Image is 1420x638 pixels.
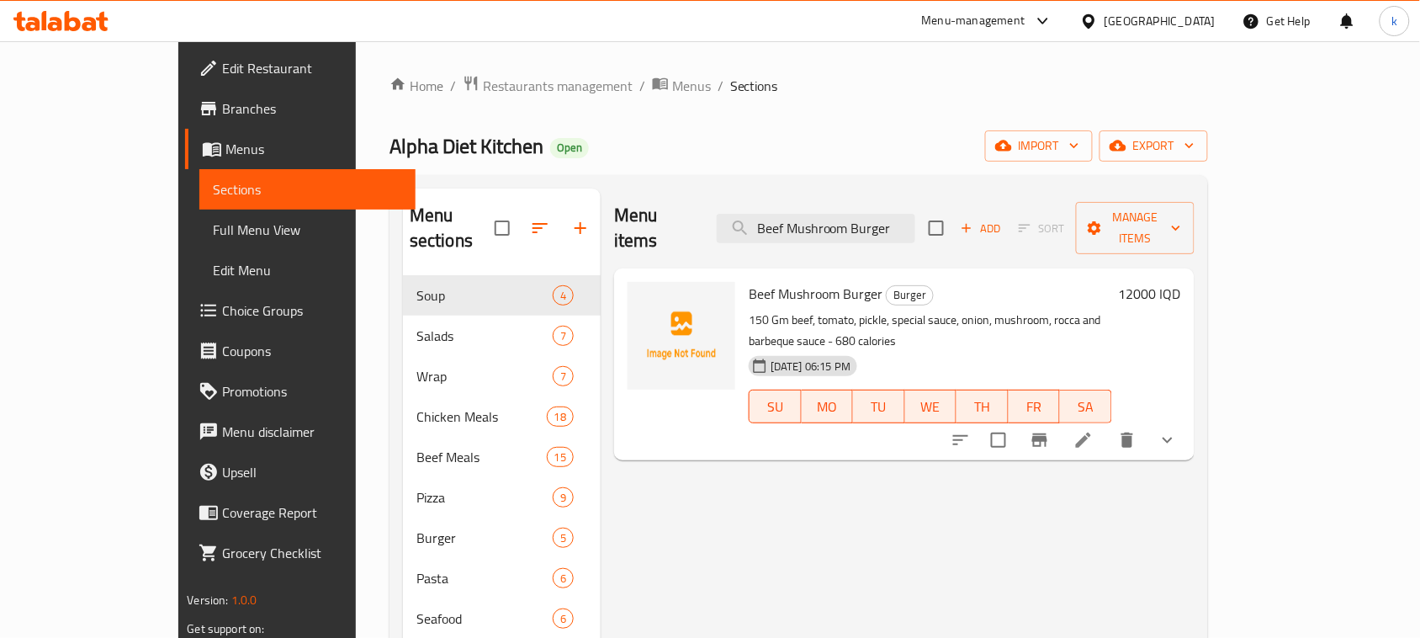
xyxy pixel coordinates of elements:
span: 6 [554,571,573,587]
span: 5 [554,530,573,546]
div: Menu-management [922,11,1025,31]
span: Version: [187,589,228,611]
span: 1.0.0 [231,589,257,611]
span: Salads [416,326,553,346]
span: Select section first [1008,215,1076,242]
button: WE [905,390,957,423]
span: Burger [887,285,933,305]
span: Coverage Report [222,502,402,523]
span: Beef Mushroom Burger [749,281,882,306]
a: Coverage Report [185,492,416,533]
a: Grocery Checklist [185,533,416,573]
a: Upsell [185,452,416,492]
a: Coupons [185,331,416,371]
span: Burger [416,528,553,548]
img: Beef Mushroom Burger [628,282,735,390]
div: items [553,366,574,386]
div: items [553,568,574,588]
span: 4 [554,288,573,304]
span: Soup [416,285,553,306]
button: sort-choices [940,420,981,460]
span: Select to update [981,423,1016,458]
div: items [553,609,574,629]
span: Select all sections [485,210,520,246]
p: 150 Gm beef, tomato, pickle, special sauce, onion, mushroom, rocca and barbeque sauce - 680 calories [749,310,1112,352]
span: Menu disclaimer [222,422,402,442]
div: Pasta6 [403,558,601,598]
nav: breadcrumb [389,75,1208,97]
a: Choice Groups [185,290,416,331]
div: items [553,528,574,548]
span: Beef Meals [416,447,547,467]
span: 9 [554,490,573,506]
span: TH [963,395,1002,419]
div: Salads7 [403,316,601,356]
span: TU [860,395,898,419]
span: Wrap [416,366,553,386]
span: export [1113,136,1195,157]
div: Soup4 [403,275,601,316]
li: / [639,76,645,96]
a: Full Menu View [199,210,416,250]
div: Open [550,138,589,158]
span: MO [808,395,847,419]
div: items [553,285,574,306]
h6: 12000 IQD [1119,282,1181,306]
li: / [718,76,723,96]
a: Home [389,76,443,96]
div: items [553,487,574,508]
span: Sections [213,179,402,199]
span: Upsell [222,462,402,482]
button: SU [749,390,801,423]
span: Chicken Meals [416,407,547,427]
a: Promotions [185,371,416,412]
span: Add item [954,215,1008,242]
a: Menus [652,75,711,97]
span: Full Menu View [213,220,402,240]
div: [GEOGRAPHIC_DATA] [1105,12,1216,30]
span: Menus [672,76,711,96]
span: Menus [225,139,402,159]
a: Menus [185,129,416,169]
span: Sort sections [520,208,560,248]
span: 15 [548,449,573,465]
button: Branch-specific-item [1020,420,1060,460]
span: WE [912,395,951,419]
div: Chicken Meals18 [403,396,601,437]
button: TH [956,390,1009,423]
span: Coupons [222,341,402,361]
span: Edit Menu [213,260,402,280]
span: 18 [548,409,573,425]
span: Manage items [1089,207,1181,249]
button: Add [954,215,1008,242]
span: Grocery Checklist [222,543,402,563]
button: import [985,130,1093,162]
a: Edit Menu [199,250,416,290]
button: TU [853,390,905,423]
div: items [547,407,574,427]
a: Edit Restaurant [185,48,416,88]
a: Branches [185,88,416,129]
div: Wrap7 [403,356,601,396]
span: Restaurants management [483,76,633,96]
li: / [450,76,456,96]
div: Seafood [416,609,553,629]
input: search [717,214,915,243]
span: Pizza [416,487,553,508]
button: Add section [560,208,601,248]
div: Pizza9 [403,477,601,518]
div: items [553,326,574,346]
div: Burger5 [403,518,601,558]
span: k [1391,12,1397,30]
span: Choice Groups [222,300,402,321]
span: Alpha Diet Kitchen [389,127,543,165]
span: SA [1067,395,1105,419]
span: Promotions [222,381,402,401]
button: show more [1147,420,1188,460]
a: Menu disclaimer [185,412,416,452]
